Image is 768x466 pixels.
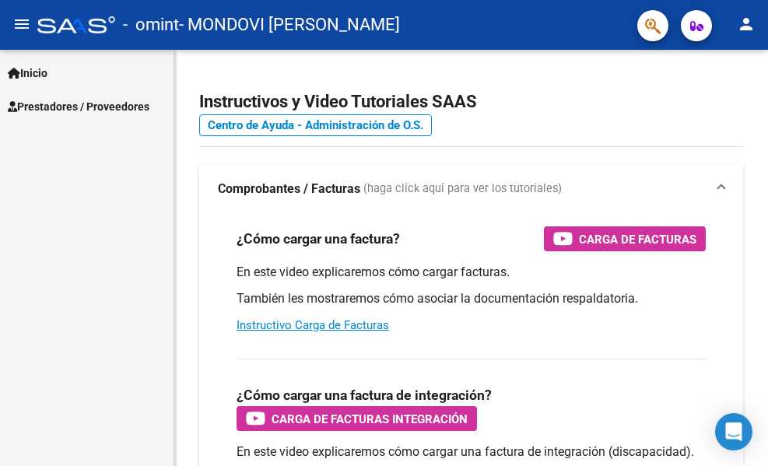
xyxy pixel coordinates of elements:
[579,229,696,249] span: Carga de Facturas
[218,180,360,198] strong: Comprobantes / Facturas
[199,87,743,117] h2: Instructivos y Video Tutoriales SAAS
[363,180,562,198] span: (haga click aquí para ver los tutoriales)
[237,406,477,431] button: Carga de Facturas Integración
[199,114,432,136] a: Centro de Ayuda - Administración de O.S.
[123,8,179,42] span: - omint
[12,15,31,33] mat-icon: menu
[237,443,706,461] p: En este video explicaremos cómo cargar una factura de integración (discapacidad).
[237,290,706,307] p: También les mostraremos cómo asociar la documentación respaldatoria.
[544,226,706,251] button: Carga de Facturas
[237,318,389,332] a: Instructivo Carga de Facturas
[199,164,743,214] mat-expansion-panel-header: Comprobantes / Facturas (haga click aquí para ver los tutoriales)
[237,264,706,281] p: En este video explicaremos cómo cargar facturas.
[8,65,47,82] span: Inicio
[237,384,492,406] h3: ¿Cómo cargar una factura de integración?
[737,15,756,33] mat-icon: person
[272,409,468,429] span: Carga de Facturas Integración
[179,8,400,42] span: - MONDOVI [PERSON_NAME]
[715,413,752,450] div: Open Intercom Messenger
[237,228,400,250] h3: ¿Cómo cargar una factura?
[8,98,149,115] span: Prestadores / Proveedores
